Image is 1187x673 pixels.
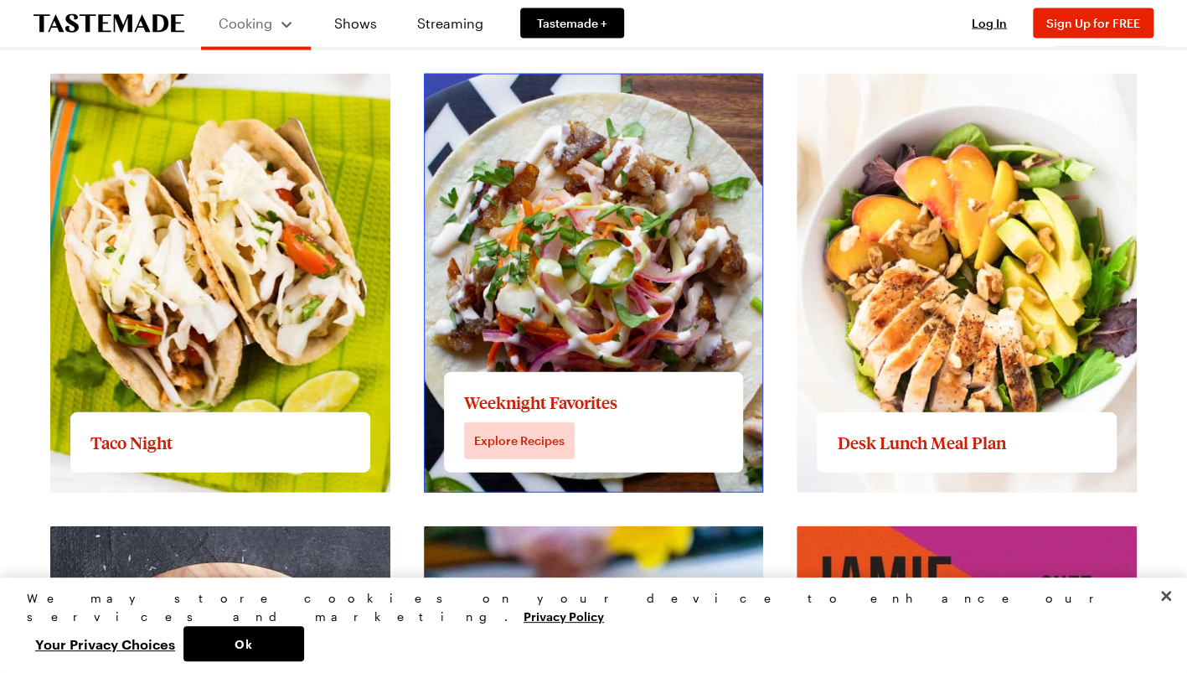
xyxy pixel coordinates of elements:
button: Your Privacy Choices [27,626,183,661]
button: Sign Up for FREE [1033,8,1153,39]
a: View full content for Weeknight Favorites [424,75,685,91]
a: More information about your privacy, opens in a new tab [524,608,604,624]
a: Tastemade + [520,8,624,39]
button: Log In [956,15,1023,32]
span: Sign Up for FREE [1046,16,1140,30]
span: Cooking [219,15,272,31]
span: Log In [972,16,1007,30]
button: Cooking [218,7,294,40]
span: Tastemade + [537,15,607,32]
a: View full content for Taco Night [50,75,251,91]
a: View full content for Recipes by Jamie Oliver [797,528,1107,544]
a: View full content for Delectable Desserts [424,528,681,544]
button: Close [1148,577,1184,614]
a: View full content for Desk Lunch Meal Plan [797,75,1066,91]
a: View full content for Pizza Party [50,528,250,544]
button: Ok [183,626,304,661]
div: We may store cookies on your device to enhance our services and marketing. [27,589,1146,626]
div: Privacy [27,589,1146,661]
a: To Tastemade Home Page [34,14,184,34]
